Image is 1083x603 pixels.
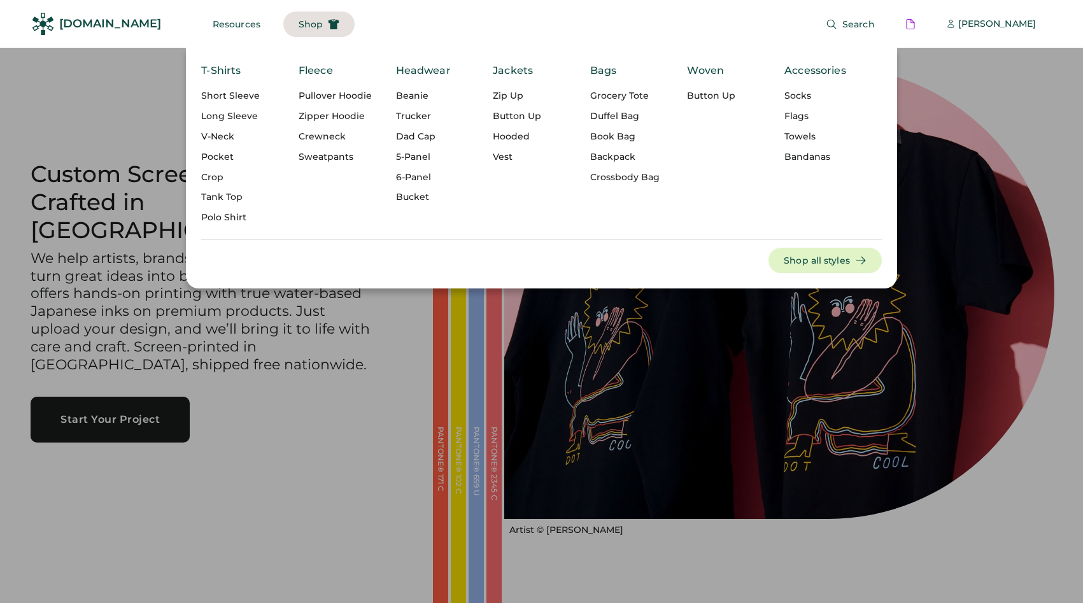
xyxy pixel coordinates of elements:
div: Socks [784,90,867,103]
img: yH5BAEAAAAALAAAAAABAAEAAAIBRAA7 [456,63,471,78]
div: Vest [493,151,553,164]
img: yH5BAEAAAAALAAAAAABAAEAAAIBRAA7 [851,63,867,78]
div: Jackets [493,63,533,78]
div: T-Shirts [201,63,241,78]
div: Bucket [396,191,471,204]
div: Flags [784,110,867,123]
div: Zipper Hoodie [299,110,372,123]
div: Headwear [396,63,451,78]
div: Bandanas [784,151,867,164]
button: Shop all styles [768,248,882,273]
div: 5-Panel [396,151,471,164]
div: Button Up [493,110,553,123]
img: yH5BAEAAAAALAAAAAABAAEAAAIBRAA7 [538,63,553,78]
span: Search [842,20,875,29]
div: Woven [687,63,724,78]
div: Crop [201,171,261,184]
div: Hooded [493,131,553,143]
div: Duffel Bag [590,110,660,123]
div: Pullover Hoodie [299,90,372,103]
button: Search [810,11,890,37]
div: Short Sleeve [201,90,261,103]
img: yH5BAEAAAAALAAAAAABAAEAAAIBRAA7 [338,63,353,78]
div: Backpack [590,151,660,164]
div: Polo Shirt [201,211,261,224]
div: Button Up [687,90,744,103]
div: Beanie [396,90,471,103]
div: V-Neck [201,131,261,143]
div: Grocery Tote [590,90,660,103]
div: Accessories [784,63,846,78]
div: Tank Top [201,191,261,204]
img: yH5BAEAAAAALAAAAAABAAEAAAIBRAA7 [246,63,261,78]
div: [DOMAIN_NAME] [59,16,161,32]
div: Fleece [299,63,333,78]
div: Crossbody Bag [590,171,660,184]
div: Trucker [396,110,471,123]
div: Sweatpants [299,151,372,164]
div: Book Bag [590,131,660,143]
button: Resources [197,11,276,37]
img: Rendered Logo - Screens [32,13,54,35]
div: Crewneck [299,131,372,143]
span: Shop [299,20,323,29]
div: [PERSON_NAME] [958,18,1036,31]
div: Long Sleeve [201,110,261,123]
img: yH5BAEAAAAALAAAAAABAAEAAAIBRAA7 [729,63,744,78]
div: Bags [590,63,617,78]
div: Zip Up [493,90,553,103]
img: yH5BAEAAAAALAAAAAABAAEAAAIBRAA7 [621,63,637,78]
div: Pocket [201,151,261,164]
div: Towels [784,131,867,143]
div: 6-Panel [396,171,471,184]
div: Dad Cap [396,131,471,143]
button: Shop [283,11,355,37]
